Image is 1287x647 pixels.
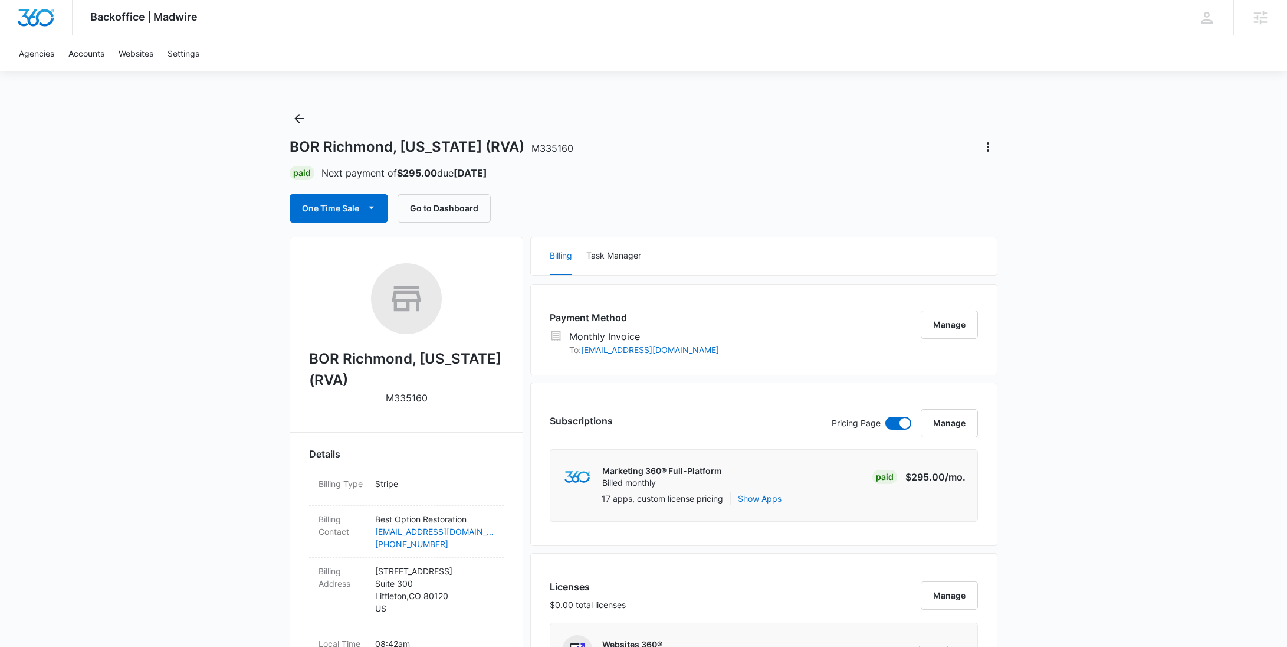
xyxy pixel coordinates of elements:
[90,11,198,23] span: Backoffice | Madwire
[602,465,722,477] p: Marketing 360® Full-Platform
[569,344,719,356] p: To:
[832,417,881,430] p: Pricing Page
[602,477,722,489] p: Billed monthly
[290,194,388,223] button: One Time Sale
[581,345,719,355] a: [EMAIL_ADDRESS][DOMAIN_NAME]
[309,470,504,506] div: Billing TypeStripe
[12,35,61,71] a: Agencies
[375,525,494,538] a: [EMAIL_ADDRESS][DOMAIN_NAME]
[398,194,491,223] button: Go to Dashboard
[550,414,613,428] h3: Subscriptions
[921,409,978,437] button: Manage
[309,348,504,391] h2: BOR Richmond, [US_STATE] (RVA)
[905,470,966,484] p: $295.00
[61,35,111,71] a: Accounts
[531,142,573,154] span: M335160
[111,35,160,71] a: Websites
[397,167,437,179] strong: $295.00
[921,311,978,339] button: Manage
[738,492,782,505] button: Show Apps
[319,478,366,490] dt: Billing Type
[872,470,897,484] div: Paid
[602,492,723,505] p: 17 apps, custom license pricing
[319,565,366,590] dt: Billing Address
[569,329,719,344] p: Monthly Invoice
[160,35,206,71] a: Settings
[945,471,966,483] span: /mo.
[309,558,504,630] div: Billing Address[STREET_ADDRESS]Suite 300Littleton,CO 80120US
[921,581,978,610] button: Manage
[586,237,641,275] button: Task Manager
[290,166,314,180] div: Paid
[550,580,626,594] h3: Licenses
[454,167,487,179] strong: [DATE]
[375,478,494,490] p: Stripe
[550,599,626,611] p: $0.00 total licenses
[321,166,487,180] p: Next payment of due
[309,447,340,461] span: Details
[290,109,308,128] button: Back
[375,513,494,525] p: Best Option Restoration
[290,138,573,156] h1: BOR Richmond, [US_STATE] (RVA)
[550,311,719,325] h3: Payment Method
[386,391,428,405] p: M335160
[550,237,572,275] button: Billing
[375,565,494,615] p: [STREET_ADDRESS] Suite 300 Littleton , CO 80120 US
[375,538,494,550] a: [PHONE_NUMBER]
[564,471,590,483] img: marketing360Logo
[319,513,366,538] dt: Billing Contact
[979,138,997,156] button: Actions
[309,506,504,558] div: Billing ContactBest Option Restoration[EMAIL_ADDRESS][DOMAIN_NAME][PHONE_NUMBER]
